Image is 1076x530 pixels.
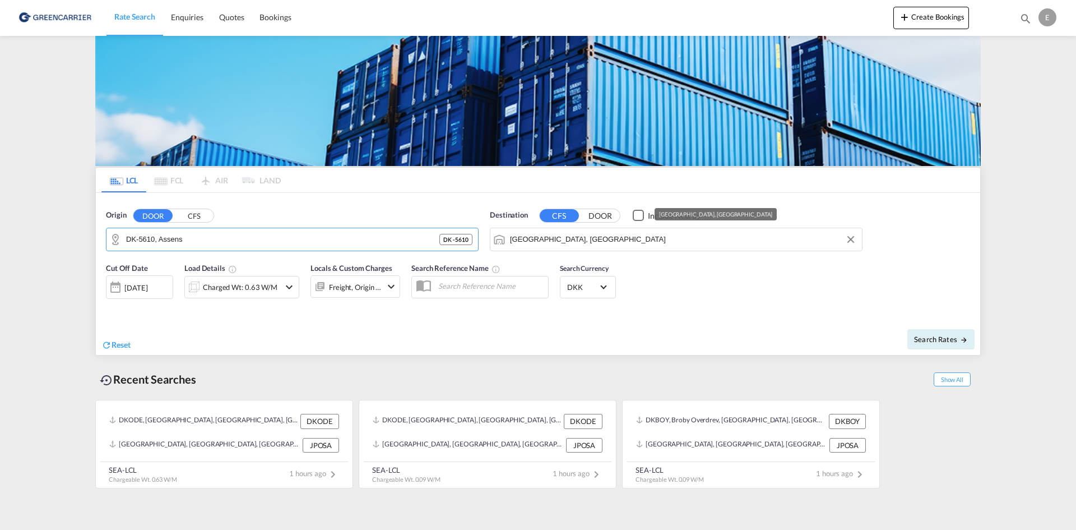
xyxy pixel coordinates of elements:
[636,438,827,453] div: JPOSA, Osaka, Japan, Greater China & Far East Asia, Asia Pacific
[259,12,291,22] span: Bookings
[372,476,440,483] span: Chargeable Wt. 0.09 W/M
[636,476,704,483] span: Chargeable Wt. 0.09 W/M
[106,275,173,299] div: [DATE]
[636,465,704,475] div: SEA-LCL
[1038,8,1056,26] div: E
[228,265,237,274] md-icon: Chargeable Weight
[310,275,400,298] div: Freight Origin Destinationicon-chevron-down
[101,340,112,350] md-icon: icon-refresh
[590,468,603,481] md-icon: icon-chevron-right
[17,5,92,30] img: b0b18ec08afe11efb1d4932555f5f09d.png
[329,279,382,295] div: Freight Origin Destination
[184,276,299,298] div: Charged Wt: 0.63 W/Micon-chevron-down
[100,374,113,387] md-icon: icon-backup-restore
[491,265,500,274] md-icon: Your search will be saved by the below given name
[372,465,440,475] div: SEA-LCL
[326,468,340,481] md-icon: icon-chevron-right
[564,414,602,428] div: DKODE
[289,469,340,478] span: 1 hours ago
[433,278,548,294] input: Search Reference Name
[282,280,296,294] md-icon: icon-chevron-down
[106,228,478,251] md-input-container: DK-5610, Assens
[106,210,126,221] span: Origin
[581,209,620,222] button: DOOR
[359,400,616,488] recent-search-card: DKODE, [GEOGRAPHIC_DATA], [GEOGRAPHIC_DATA], [GEOGRAPHIC_DATA], [GEOGRAPHIC_DATA] DKODE[GEOGRAPHI...
[310,264,392,273] span: Locals & Custom Charges
[829,438,866,453] div: JPOSA
[567,282,599,292] span: DKK
[560,264,609,273] span: Search Currency
[636,414,826,428] div: DKBOY, Broby Overdrev, Denmark, Northern Europe, Europe
[219,12,244,22] span: Quotes
[1019,12,1032,25] md-icon: icon-magnify
[96,193,980,355] div: Origin DOOR CFS DK-5610, AssensDestination CFS DOORCheckbox No Ink Unchecked: Ignores neighbourin...
[109,438,300,453] div: JPOSA, Osaka, Japan, Greater China & Far East Asia, Asia Pacific
[203,279,277,295] div: Charged Wt: 0.63 W/M
[553,469,603,478] span: 1 hours ago
[443,236,469,243] span: DK - 5610
[633,210,701,222] md-checkbox: Checkbox No Ink
[109,414,298,428] div: DKODE, Odense, Denmark, Northern Europe, Europe
[384,280,398,293] md-icon: icon-chevron-down
[373,414,561,428] div: DKODE, Odense, Denmark, Northern Europe, Europe
[907,329,975,349] button: Search Ratesicon-arrow-right
[124,283,147,293] div: [DATE]
[490,228,862,251] md-input-container: Osaka, JPOSA
[171,12,203,22] span: Enquiries
[95,367,201,392] div: Recent Searches
[101,168,281,192] md-pagination-wrapper: Use the left and right arrow keys to navigate between tabs
[914,335,968,344] span: Search Rates
[648,210,701,222] div: Include Nearby
[829,414,866,428] div: DKBOY
[106,298,114,313] md-datepicker: Select
[101,168,146,192] md-tab-item: LCL
[101,339,131,352] div: icon-refreshReset
[934,372,971,386] span: Show All
[566,279,610,295] md-select: Select Currency: kr DKKDenmark Krone
[510,231,856,248] input: Search by Port
[112,340,131,349] span: Reset
[303,438,339,453] div: JPOSA
[109,465,177,475] div: SEA-LCL
[133,209,173,222] button: DOOR
[126,231,439,248] input: Search by Door
[300,414,339,428] div: DKODE
[174,209,214,222] button: CFS
[566,438,602,453] div: JPOSA
[540,209,579,222] button: CFS
[114,12,155,21] span: Rate Search
[373,438,563,453] div: JPOSA, Osaka, Japan, Greater China & Far East Asia, Asia Pacific
[106,264,148,273] span: Cut Off Date
[842,231,859,248] button: Clear Input
[622,400,880,488] recent-search-card: DKBOY, Broby Overdrev, [GEOGRAPHIC_DATA], [GEOGRAPHIC_DATA], [GEOGRAPHIC_DATA] DKBOY[GEOGRAPHIC_D...
[1019,12,1032,29] div: icon-magnify
[109,476,177,483] span: Chargeable Wt. 0.63 W/M
[893,7,969,29] button: icon-plus 400-fgCreate Bookings
[659,208,772,220] div: [GEOGRAPHIC_DATA], [GEOGRAPHIC_DATA]
[95,36,981,166] img: GreenCarrierFCL_LCL.png
[960,336,968,344] md-icon: icon-arrow-right
[490,210,528,221] span: Destination
[853,468,866,481] md-icon: icon-chevron-right
[816,469,866,478] span: 1 hours ago
[898,10,911,24] md-icon: icon-plus 400-fg
[184,264,237,273] span: Load Details
[95,400,353,488] recent-search-card: DKODE, [GEOGRAPHIC_DATA], [GEOGRAPHIC_DATA], [GEOGRAPHIC_DATA], [GEOGRAPHIC_DATA] DKODE[GEOGRAPHI...
[411,264,500,273] span: Search Reference Name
